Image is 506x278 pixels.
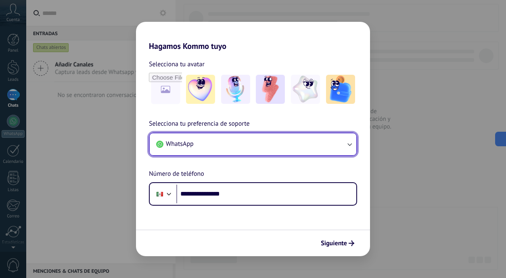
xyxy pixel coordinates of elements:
span: Siguiente [321,240,347,246]
img: -4.jpeg [291,75,320,104]
img: -5.jpeg [326,75,355,104]
h2: Hagamos Kommo tuyo [136,22,370,51]
span: Selecciona tu avatar [149,59,205,69]
span: Selecciona tu preferencia de soporte [149,119,250,129]
img: -3.jpeg [256,75,285,104]
span: WhatsApp [166,140,194,148]
span: Número de teléfono [149,169,204,179]
div: Mexico: + 52 [152,185,167,202]
img: -2.jpeg [221,75,250,104]
button: Siguiente [317,236,358,250]
img: -1.jpeg [186,75,215,104]
button: WhatsApp [150,133,356,155]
